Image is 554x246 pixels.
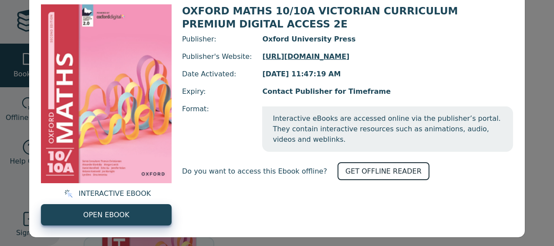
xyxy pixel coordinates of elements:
a: GET OFFLINE READER [338,162,429,180]
span: OPEN EBOOK [83,210,129,220]
img: d66042d8-72a8-465e-a96b-7a44f7ba17e1.png [41,4,172,183]
span: Contact Publisher for Timeframe [262,86,513,97]
img: interactive.svg [62,188,73,199]
span: Interactive eBooks are accessed online via the publisher’s portal. They contain interactive resou... [262,106,513,152]
span: Oxford University Press [262,34,513,44]
span: Publisher: [182,34,252,44]
a: [URL][DOMAIN_NAME] [262,51,513,62]
span: INTERACTIVE EBOOK [79,188,151,199]
span: Publisher's Website: [182,51,252,62]
div: Do you want to access this Ebook offline? [182,162,513,180]
span: Date Activated: [182,69,252,79]
span: Expiry: [182,86,252,97]
span: OXFORD MATHS 10/10A VICTORIAN CURRICULUM PREMIUM DIGITAL ACCESS 2E [182,5,458,30]
span: [DATE] 11:47:19 AM [262,69,513,79]
a: OPEN EBOOK [41,204,172,225]
span: Format: [182,104,252,152]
